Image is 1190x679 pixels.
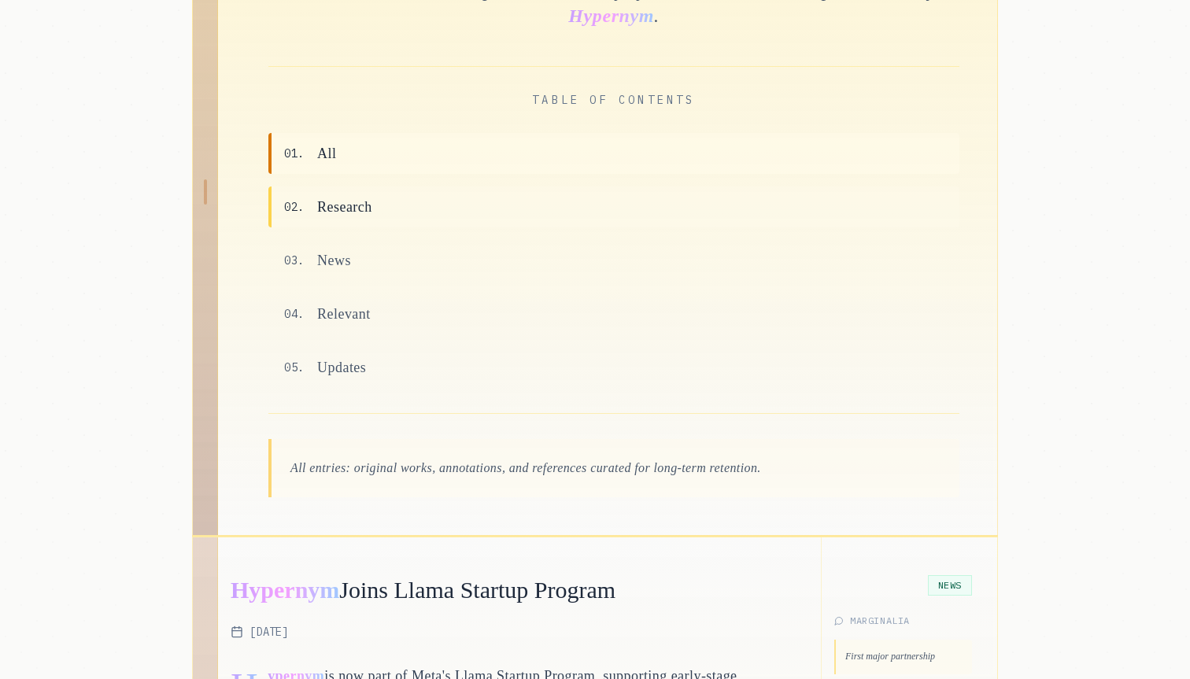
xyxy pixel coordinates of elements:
div: Hypernym [568,6,654,26]
span: 05 . [284,360,305,375]
button: 04.Relevant [268,293,959,334]
h2: Table of Contents [268,92,959,108]
span: Research [317,196,372,218]
span: 04 . [284,306,305,322]
p: All entries: original works, annotations, and references curated for long-term retention. [290,458,941,478]
h2: Joins Llama Startup Program [231,575,796,605]
span: News [928,575,972,596]
span: 03 . [284,253,305,268]
span: Marginalia [850,614,910,627]
span: Updates [317,356,366,378]
span: All [317,142,336,164]
div: First major partnership [834,640,972,674]
span: [DATE] [249,624,289,640]
button: 05.Updates [268,347,959,388]
span: News [317,249,351,271]
span: 02 . [284,199,305,215]
button: 02.Research [268,186,959,227]
button: 01.All [268,133,959,174]
div: Hypernym [231,577,339,603]
span: 01 . [284,146,305,161]
span: Relevant [317,303,371,325]
button: 03.News [268,240,959,281]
